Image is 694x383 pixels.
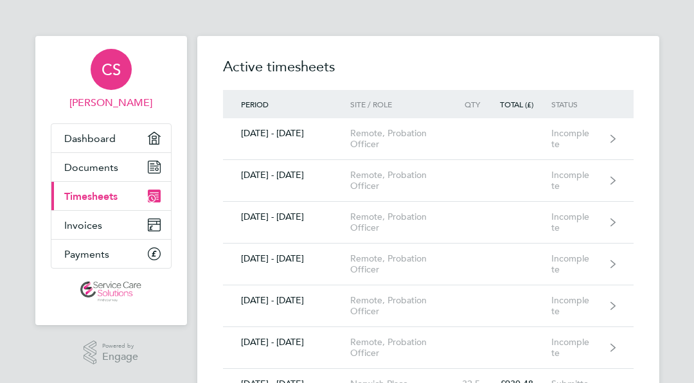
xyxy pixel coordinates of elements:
[51,124,171,152] a: Dashboard
[241,99,269,109] span: Period
[64,132,116,145] span: Dashboard
[64,190,118,202] span: Timesheets
[223,57,634,90] h2: Active timesheets
[223,285,634,327] a: [DATE] - [DATE]Remote, Probation OfficerIncomplete
[223,202,634,244] a: [DATE] - [DATE]Remote, Probation OfficerIncomplete
[223,295,350,306] div: [DATE] - [DATE]
[51,49,172,111] a: CS[PERSON_NAME]
[223,128,350,139] div: [DATE] - [DATE]
[80,281,141,302] img: servicecare-logo-retina.png
[551,170,609,191] div: Incomplete
[51,153,171,181] a: Documents
[350,100,457,109] div: Site / Role
[551,128,609,150] div: Incomplete
[51,182,171,210] a: Timesheets
[223,327,634,369] a: [DATE] - [DATE]Remote, Probation OfficerIncomplete
[350,295,457,317] div: Remote, Probation Officer
[84,341,138,365] a: Powered byEngage
[64,219,102,231] span: Invoices
[223,118,634,160] a: [DATE] - [DATE]Remote, Probation OfficerIncomplete
[551,100,609,109] div: Status
[350,170,457,191] div: Remote, Probation Officer
[102,341,138,352] span: Powered by
[350,337,457,359] div: Remote, Probation Officer
[51,281,172,302] a: Go to home page
[350,128,457,150] div: Remote, Probation Officer
[102,61,121,78] span: CS
[223,211,350,222] div: [DATE] - [DATE]
[64,161,118,174] span: Documents
[350,253,457,275] div: Remote, Probation Officer
[223,160,634,202] a: [DATE] - [DATE]Remote, Probation OfficerIncomplete
[551,211,609,233] div: Incomplete
[64,248,109,260] span: Payments
[457,100,498,109] div: Qty
[51,211,171,239] a: Invoices
[551,253,609,275] div: Incomplete
[223,337,350,348] div: [DATE] - [DATE]
[223,170,350,181] div: [DATE] - [DATE]
[223,244,634,285] a: [DATE] - [DATE]Remote, Probation OfficerIncomplete
[551,337,609,359] div: Incomplete
[51,95,172,111] span: Cherrelle Sangster
[551,295,609,317] div: Incomplete
[51,240,171,268] a: Payments
[35,36,187,325] nav: Main navigation
[102,352,138,362] span: Engage
[350,211,457,233] div: Remote, Probation Officer
[498,100,551,109] div: Total (£)
[223,253,350,264] div: [DATE] - [DATE]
